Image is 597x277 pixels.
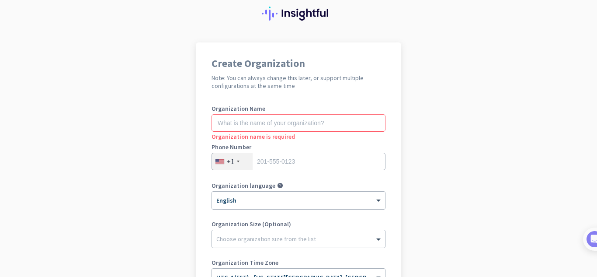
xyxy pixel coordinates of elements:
h1: Create Organization [212,58,385,69]
img: Insightful [262,7,335,21]
div: +1 [227,157,234,166]
h2: Note: You can always change this later, or support multiple configurations at the same time [212,74,385,90]
label: Organization Time Zone [212,259,385,266]
label: Organization Size (Optional) [212,221,385,227]
label: Organization Name [212,105,385,112]
label: Organization language [212,182,275,189]
label: Phone Number [212,144,385,150]
span: Organization name is required [212,133,295,140]
input: 201-555-0123 [212,153,385,170]
i: help [277,182,283,189]
input: What is the name of your organization? [212,114,385,132]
